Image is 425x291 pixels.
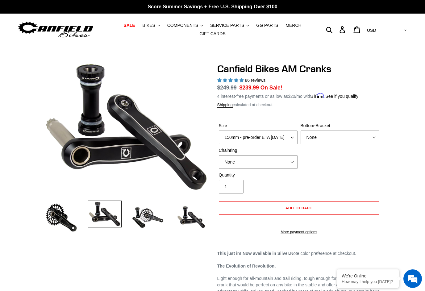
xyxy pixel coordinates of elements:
p: Note color preference at checkout. [217,250,381,257]
button: Add to cart [219,201,379,215]
a: MERCH [282,21,304,30]
a: Shipping [217,102,233,108]
span: GG PARTS [256,23,278,28]
a: GG PARTS [253,21,281,30]
button: COMPONENTS [164,21,206,30]
label: Bottom-Bracket [301,123,379,129]
div: calculated at checkout. [217,102,381,108]
span: COMPONENTS [167,23,198,28]
s: $249.99 [217,85,237,91]
span: GIFT CARDS [199,31,226,36]
a: GIFT CARDS [196,30,229,38]
strong: The Evolution of Revolution. [217,264,276,268]
span: On Sale! [260,84,282,92]
label: Chainring [219,147,298,154]
span: 4.97 stars [217,78,245,83]
button: SERVICE PARTS [207,21,252,30]
span: Affirm [311,93,324,98]
div: We're Online! [342,273,394,278]
p: How may I help you today? [342,279,394,284]
span: 86 reviews [245,78,265,83]
label: Quantity [219,172,298,178]
span: MERCH [285,23,301,28]
span: $239.99 [240,85,259,91]
span: Add to cart [285,206,312,210]
img: Load image into Gallery viewer, Canfield Bikes AM Cranks [131,201,165,235]
img: Load image into Gallery viewer, Canfield Bikes AM Cranks [44,201,78,235]
span: SALE [123,23,135,28]
label: Size [219,123,298,129]
img: Load image into Gallery viewer, Canfield Cranks [88,201,122,228]
p: 4 interest-free payments or as low as /mo with . [217,92,359,100]
span: BIKES [143,23,155,28]
span: SERVICE PARTS [210,23,244,28]
button: BIKES [140,21,163,30]
h1: Canfield Bikes AM Cranks [217,63,381,75]
img: Canfield Bikes [17,20,94,39]
strong: This just in! Now available in Silver. [217,251,290,256]
span: $20 [288,94,295,99]
a: More payment options [219,229,379,235]
a: SALE [120,21,138,30]
img: Load image into Gallery viewer, CANFIELD-AM_DH-CRANKS [174,201,208,235]
a: See if you qualify - Learn more about Affirm Financing (opens in modal) [325,94,358,99]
